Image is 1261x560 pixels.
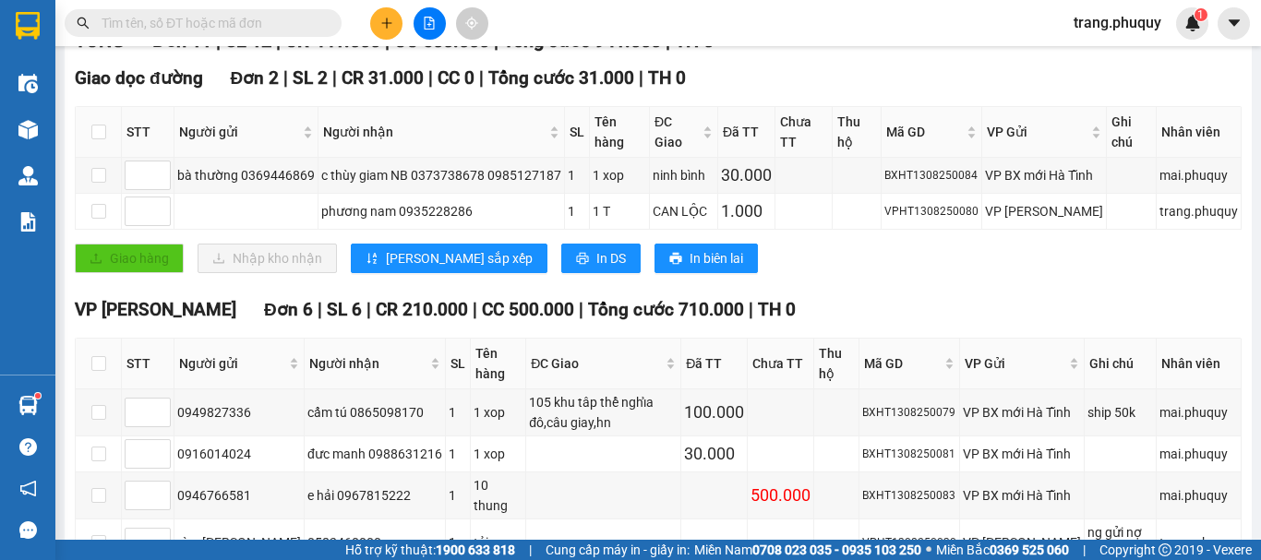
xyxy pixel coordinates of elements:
span: file-add [423,17,436,30]
span: Người nhận [309,353,426,374]
div: 1 T [593,201,646,221]
div: mai.phuquy [1159,165,1238,185]
span: plus [380,17,393,30]
span: | [479,67,484,89]
th: Ghi chú [1085,339,1157,389]
div: VP [PERSON_NAME] [985,201,1103,221]
div: trang.phuquy [1159,532,1238,553]
td: BXHT1308250084 [882,158,982,194]
div: 1 xop [474,402,522,423]
th: Đã TT [681,339,748,389]
img: warehouse-icon [18,74,38,93]
span: CC 0 [438,67,474,89]
th: Ghi chú [1107,107,1157,158]
th: SL [446,339,471,389]
th: Chưa TT [748,339,814,389]
th: Chưa TT [775,107,833,158]
div: BXHT1308250081 [862,446,956,463]
span: VP Gửi [965,353,1065,374]
img: warehouse-icon [18,166,38,185]
input: Tìm tên, số ĐT hoặc mã đơn [102,13,319,33]
div: 1 xop [474,444,522,464]
div: ship 50k [1087,402,1153,423]
div: 0946766581 [177,485,301,506]
span: question-circle [19,438,37,456]
button: file-add [414,7,446,40]
td: VP BX mới Hà Tĩnh [960,389,1085,436]
div: 10 thung [474,475,522,516]
div: VP [PERSON_NAME] [963,532,1081,553]
img: logo-vxr [16,12,40,40]
div: BXHT1308250083 [862,487,956,505]
span: Miền Bắc [936,540,1069,560]
span: | [473,299,477,320]
div: 1 [449,402,467,423]
span: [PERSON_NAME] sắp xếp [386,248,533,268]
span: Mã GD [864,353,941,374]
span: CR 210.000 [376,299,468,320]
div: mai.phuquy [1159,444,1238,464]
th: Nhân viên [1157,107,1242,158]
span: Tổng cước 710.000 [588,299,744,320]
th: Thu hộ [833,107,881,158]
span: ĐC Giao [531,353,662,374]
div: c thùy giam NB 0373738678 0985127187 [321,165,561,185]
div: 105 khu tâp thể nghỉa đô,câu giay,hn [529,392,678,433]
span: TH 0 [758,299,796,320]
div: 0916014024 [177,444,301,464]
div: bà thường 0369446869 [177,165,315,185]
div: 0949827336 [177,402,301,423]
div: VP BX mới Hà Tĩnh [963,485,1081,506]
span: ⚪️ [926,546,931,554]
span: caret-down [1226,15,1243,31]
span: VP Gửi [987,122,1087,142]
td: VP BX mới Hà Tĩnh [960,472,1085,519]
div: trang.phuquy [1159,201,1238,221]
div: tải [474,532,522,553]
div: 1 [449,532,467,553]
span: TH 0 [648,67,686,89]
img: solution-icon [18,212,38,232]
div: rèm [PERSON_NAME] [177,532,301,553]
th: SL [565,107,590,158]
div: 1 [568,201,586,221]
strong: 0369 525 060 [990,542,1069,557]
button: printerIn DS [561,244,641,273]
span: | [428,67,433,89]
span: aim [465,17,478,30]
span: | [639,67,643,89]
span: Tổng cước 31.000 [488,67,634,89]
button: aim [456,7,488,40]
img: icon-new-feature [1184,15,1201,31]
span: search [77,17,90,30]
th: Tên hàng [590,107,650,158]
span: CR 31.000 [342,67,424,89]
strong: 0708 023 035 - 0935 103 250 [752,542,921,557]
span: Giao dọc đường [75,67,203,89]
span: Người gửi [179,122,299,142]
td: VP Hà Huy Tập [982,194,1107,230]
strong: 1900 633 818 [436,542,515,557]
sup: 1 [1195,8,1207,21]
div: VPHT1308250030 [862,534,956,552]
div: 30.000 [721,162,772,188]
span: printer [576,252,589,267]
span: In DS [596,248,626,268]
div: 500.000 [751,483,811,508]
div: 0582460000 [307,532,442,553]
div: đưc manh 0988631216 [307,444,442,464]
span: | [529,540,532,560]
span: SL 6 [327,299,362,320]
td: VPHT1308250080 [882,194,982,230]
th: Tên hàng [471,339,526,389]
div: mai.phuquy [1159,402,1238,423]
td: BXHT1308250081 [859,436,960,472]
span: message [19,521,37,539]
span: | [749,299,753,320]
th: STT [122,107,174,158]
th: Thu hộ [814,339,859,389]
th: Đã TT [718,107,775,158]
span: ĐC Giao [655,112,699,152]
th: STT [122,339,174,389]
span: Đơn 6 [264,299,313,320]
